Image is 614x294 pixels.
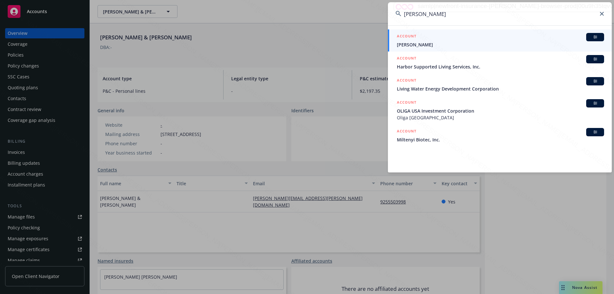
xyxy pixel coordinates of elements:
[388,29,612,52] a: ACCOUNTBI[PERSON_NAME]
[397,136,604,143] span: Miltenyi Biotec, Inc.
[388,74,612,96] a: ACCOUNTBILiving Water Energy Development Corporation
[397,114,604,121] span: Oliga [GEOGRAPHIC_DATA]
[397,63,604,70] span: Harbor Supported Living Services, Inc.
[589,34,602,40] span: BI
[397,55,416,63] h5: ACCOUNT
[388,96,612,124] a: ACCOUNTBIOLIGA USA Investment CorporationOliga [GEOGRAPHIC_DATA]
[589,129,602,135] span: BI
[397,77,416,85] h5: ACCOUNT
[388,124,612,147] a: ACCOUNTBIMiltenyi Biotec, Inc.
[397,85,604,92] span: Living Water Energy Development Corporation
[388,2,612,25] input: Search...
[397,33,416,41] h5: ACCOUNT
[397,107,604,114] span: OLIGA USA Investment Corporation
[589,56,602,62] span: BI
[589,100,602,106] span: BI
[388,52,612,74] a: ACCOUNTBIHarbor Supported Living Services, Inc.
[397,41,604,48] span: [PERSON_NAME]
[397,128,416,136] h5: ACCOUNT
[589,78,602,84] span: BI
[397,99,416,107] h5: ACCOUNT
